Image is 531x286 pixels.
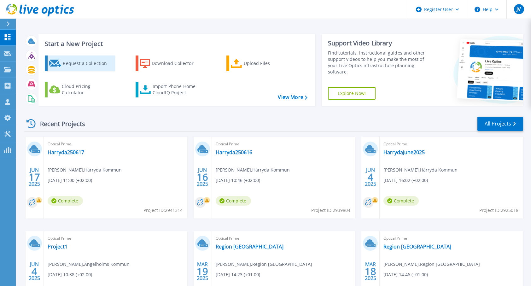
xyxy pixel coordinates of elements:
[383,149,425,155] a: HarrydaJune2025
[48,149,84,155] a: Harryda250617
[48,261,130,268] span: [PERSON_NAME] , Ängelholms Kommun
[244,57,294,70] div: Upload Files
[216,243,283,250] a: Region [GEOGRAPHIC_DATA]
[383,177,428,184] span: [DATE] 16:02 (+02:00)
[383,235,519,242] span: Optical Prime
[152,57,202,70] div: Download Collector
[365,269,376,274] span: 18
[328,50,430,75] div: Find tutorials, instructional guides and other support videos to help you make the most of your L...
[216,141,352,148] span: Optical Prime
[62,83,112,96] div: Cloud Pricing Calculator
[311,207,350,214] span: Project ID: 2939804
[278,94,307,100] a: View More
[368,174,373,180] span: 4
[48,196,83,206] span: Complete
[32,269,37,274] span: 4
[383,166,458,173] span: [PERSON_NAME] , Härryda Kommun
[63,57,113,70] div: Request a Collection
[153,83,202,96] div: Import Phone Home CloudIQ Project
[143,207,183,214] span: Project ID: 2941314
[216,166,290,173] span: [PERSON_NAME] , Härryda Kommun
[216,235,352,242] span: Optical Prime
[365,260,376,283] div: MAR 2025
[28,260,40,283] div: JUN 2025
[383,243,451,250] a: Region [GEOGRAPHIC_DATA]
[216,149,252,155] a: Harryda250616
[516,7,521,12] span: JV
[328,39,430,47] div: Support Video Library
[216,177,260,184] span: [DATE] 10:46 (+02:00)
[45,82,115,97] a: Cloud Pricing Calculator
[45,55,115,71] a: Request a Collection
[29,174,40,180] span: 17
[383,261,480,268] span: [PERSON_NAME] , Region [GEOGRAPHIC_DATA]
[48,166,122,173] span: [PERSON_NAME] , Härryda Kommun
[328,87,376,100] a: Explore Now!
[216,271,260,278] span: [DATE] 14:23 (+01:00)
[45,40,307,47] h3: Start a New Project
[48,141,184,148] span: Optical Prime
[48,235,184,242] span: Optical Prime
[197,269,208,274] span: 19
[197,174,208,180] span: 16
[48,243,67,250] a: Project1
[383,196,419,206] span: Complete
[48,271,92,278] span: [DATE] 10:38 (+02:00)
[48,177,92,184] span: [DATE] 11:00 (+02:00)
[383,271,428,278] span: [DATE] 14:46 (+01:00)
[216,196,251,206] span: Complete
[28,166,40,189] div: JUN 2025
[24,116,94,131] div: Recent Projects
[479,207,518,214] span: Project ID: 2925018
[477,117,523,131] a: All Projects
[383,141,519,148] span: Optical Prime
[136,55,206,71] a: Download Collector
[226,55,297,71] a: Upload Files
[196,166,208,189] div: JUN 2025
[216,261,312,268] span: [PERSON_NAME] , Region [GEOGRAPHIC_DATA]
[196,260,208,283] div: MAR 2025
[365,166,376,189] div: JUN 2025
